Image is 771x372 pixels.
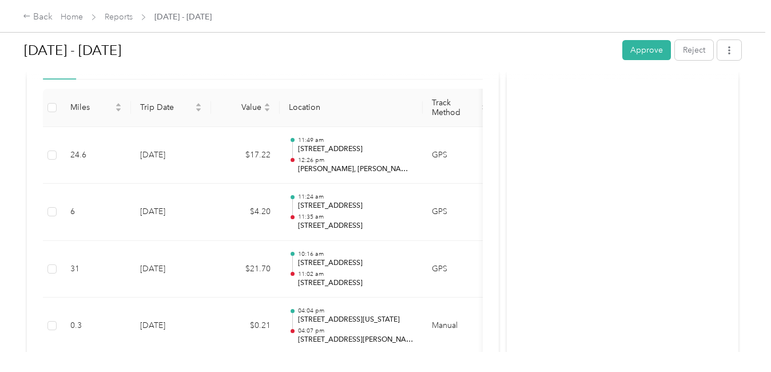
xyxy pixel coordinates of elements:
[264,106,271,113] span: caret-down
[675,40,713,60] button: Reject
[115,106,122,113] span: caret-down
[298,258,414,268] p: [STREET_ADDRESS]
[211,241,280,298] td: $21.70
[140,102,193,112] span: Trip Date
[195,101,202,108] span: caret-up
[211,298,280,355] td: $0.21
[115,101,122,108] span: caret-up
[298,213,414,221] p: 11:35 am
[298,156,414,164] p: 12:26 pm
[105,12,133,22] a: Reports
[61,184,131,241] td: 6
[131,127,211,184] td: [DATE]
[280,89,423,127] th: Location
[298,270,414,278] p: 11:02 am
[707,308,771,372] iframe: Everlance-gr Chat Button Frame
[298,136,414,144] p: 11:49 am
[481,101,488,108] span: caret-up
[423,89,497,127] th: Track Method
[298,250,414,258] p: 10:16 am
[211,89,280,127] th: Value
[432,98,479,117] span: Track Method
[298,307,414,315] p: 04:04 pm
[154,11,212,23] span: [DATE] - [DATE]
[24,37,614,64] h1: Aug 18 - 31, 2025
[298,144,414,155] p: [STREET_ADDRESS]
[61,241,131,298] td: 31
[70,102,113,112] span: Miles
[423,184,497,241] td: GPS
[298,315,414,325] p: [STREET_ADDRESS][US_STATE]
[61,127,131,184] td: 24.6
[298,201,414,211] p: [STREET_ADDRESS]
[298,164,414,175] p: [PERSON_NAME], [PERSON_NAME], NY 13069, [GEOGRAPHIC_DATA]
[423,127,497,184] td: GPS
[131,241,211,298] td: [DATE]
[298,327,414,335] p: 04:07 pm
[61,89,131,127] th: Miles
[195,106,202,113] span: caret-down
[211,127,280,184] td: $17.22
[423,241,497,298] td: GPS
[61,298,131,355] td: 0.3
[298,193,414,201] p: 11:24 am
[423,298,497,355] td: Manual
[298,335,414,345] p: [STREET_ADDRESS][PERSON_NAME][US_STATE]
[298,278,414,288] p: [STREET_ADDRESS]
[211,184,280,241] td: $4.20
[622,40,671,60] button: Approve
[131,89,211,127] th: Trip Date
[298,221,414,231] p: [STREET_ADDRESS]
[131,298,211,355] td: [DATE]
[220,102,261,112] span: Value
[131,184,211,241] td: [DATE]
[23,10,53,24] div: Back
[61,12,83,22] a: Home
[264,101,271,108] span: caret-up
[481,106,488,113] span: caret-down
